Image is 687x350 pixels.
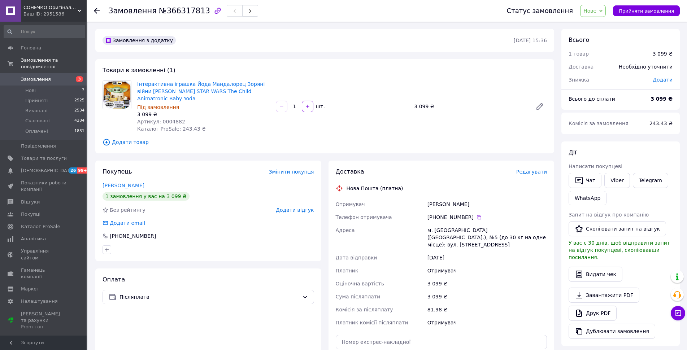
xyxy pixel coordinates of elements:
[426,316,548,329] div: Отримувач
[21,248,67,261] span: Управління сайтом
[426,290,548,303] div: 3 099 ₴
[25,97,48,104] span: Прийняті
[426,224,548,251] div: м. [GEOGRAPHIC_DATA] ([GEOGRAPHIC_DATA].), №5 (до 30 кг на одне місце): вул. [STREET_ADDRESS]
[77,167,89,174] span: 99+
[25,87,36,94] span: Нові
[108,6,157,15] span: Замовлення
[619,8,674,14] span: Прийняти замовлення
[314,103,326,110] div: шт.
[137,126,206,132] span: Каталог ProSale: 243.43 ₴
[269,169,314,175] span: Змінити покупця
[21,76,51,83] span: Замовлення
[69,167,77,174] span: 26
[21,267,67,280] span: Гаманець компанії
[507,7,573,14] div: Статус замовлення
[569,240,670,260] span: У вас є 30 днів, щоб відправити запит на відгук покупцеві, скопіювавши посилання.
[21,324,67,330] div: Prom топ
[569,324,655,339] button: Дублювати замовлення
[649,121,673,126] span: 243.43 ₴
[569,121,629,126] span: Комісія за замовлення
[103,183,144,188] a: [PERSON_NAME]
[21,45,41,51] span: Головна
[569,77,589,83] span: Знижка
[21,180,67,193] span: Показники роботи компанії
[109,232,157,240] div: [PHONE_NUMBER]
[137,81,265,101] a: Інтерактивна іграшка Йода Мандалорец Зоряні війни [PERSON_NAME] STAR WARS The Child Animatronic B...
[336,168,364,175] span: Доставка
[653,50,673,57] div: 3 099 ₴
[23,11,87,17] div: Ваш ID: 2951586
[21,167,74,174] span: [DEMOGRAPHIC_DATA]
[671,306,685,320] button: Чат з покупцем
[336,281,384,286] span: Оціночна вартість
[103,138,547,146] span: Додати товар
[102,219,146,227] div: Додати email
[426,251,548,264] div: [DATE]
[336,201,365,207] span: Отримувач
[25,118,50,124] span: Скасовані
[21,155,67,162] span: Товари та послуги
[569,212,649,218] span: Запит на відгук про компанію
[653,77,673,83] span: Додати
[569,288,639,303] a: Завантажити PDF
[569,51,589,57] span: 1 товар
[427,214,547,221] div: [PHONE_NUMBER]
[426,198,548,211] div: [PERSON_NAME]
[569,163,622,169] span: Написати покупцеві
[76,76,83,82] span: 3
[411,101,530,111] div: 3 099 ₴
[613,5,680,16] button: Прийняти замовлення
[336,307,393,312] span: Комісія за післяплату
[614,59,677,75] div: Необхідно уточнити
[21,236,46,242] span: Аналітика
[336,335,547,349] input: Номер експрес-накладної
[426,277,548,290] div: 3 099 ₴
[569,96,615,102] span: Всього до сплати
[82,87,84,94] span: 3
[336,294,381,299] span: Сума післяплати
[21,298,58,305] span: Налаштування
[137,104,179,110] span: Під замовлення
[569,64,593,70] span: Доставка
[103,36,176,45] div: Замовлення з додатку
[569,267,622,282] button: Видати чек
[137,111,270,118] div: 3 099 ₴
[103,67,175,74] span: Товари в замовленні (1)
[74,108,84,114] span: 2534
[583,8,596,14] span: Нове
[4,25,85,38] input: Пошук
[21,211,40,218] span: Покупці
[21,311,67,331] span: [PERSON_NAME] та рахунки
[569,173,601,188] button: Чат
[336,214,392,220] span: Телефон отримувача
[119,293,299,301] span: Післяплата
[569,36,589,43] span: Всього
[426,303,548,316] div: 81.98 ₴
[110,207,145,213] span: Без рейтингу
[651,96,673,102] b: 3 099 ₴
[21,286,39,292] span: Маркет
[103,81,131,109] img: Інтерактивна іграшка Йода Мандалорец Зоряні війни Малюк Грогу STAR WARS The Child Animatronic Bab...
[336,268,358,274] span: Платник
[426,264,548,277] div: Отримувач
[516,169,547,175] span: Редагувати
[532,99,547,114] a: Редагувати
[159,6,210,15] span: №366317813
[569,191,606,205] a: WhatsApp
[25,108,48,114] span: Виконані
[21,223,60,230] span: Каталог ProSale
[137,119,185,124] span: Артикул: 0004882
[74,128,84,135] span: 1831
[336,255,377,261] span: Дата відправки
[109,219,146,227] div: Додати email
[345,185,405,192] div: Нова Пошта (платна)
[569,306,617,321] a: Друк PDF
[569,221,666,236] button: Скопіювати запит на відгук
[633,173,668,188] a: Telegram
[21,143,56,149] span: Повідомлення
[103,168,132,175] span: Покупець
[21,57,87,70] span: Замовлення та повідомлення
[336,227,355,233] span: Адреса
[94,7,100,14] div: Повернутися назад
[103,192,190,201] div: 1 замовлення у вас на 3 099 ₴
